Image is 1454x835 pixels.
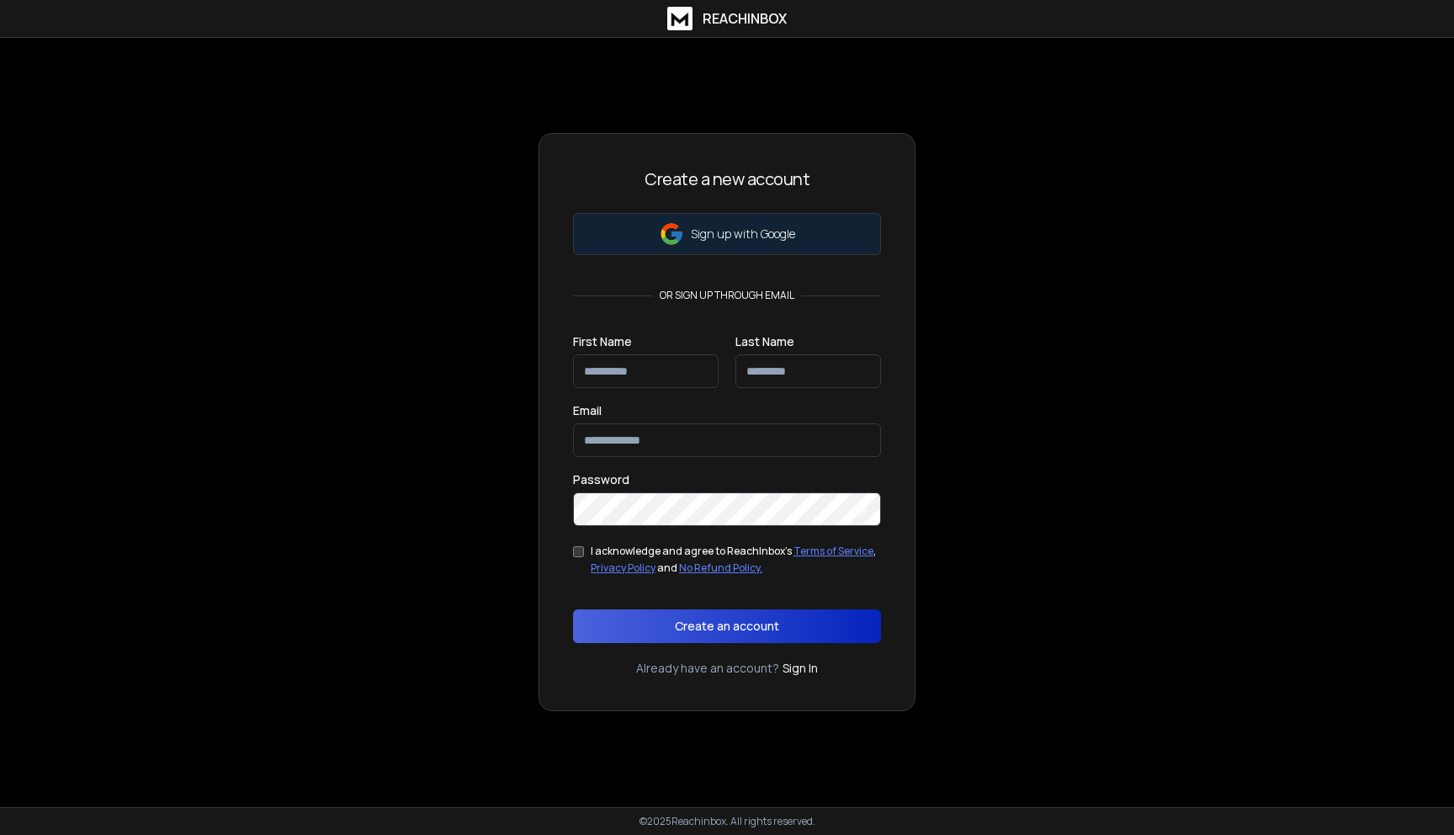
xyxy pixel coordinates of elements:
label: Email [573,405,602,417]
h1: ReachInbox [703,8,787,29]
p: or sign up through email [653,289,801,302]
a: Terms of Service [793,544,873,558]
p: Sign up with Google [691,226,795,242]
p: © 2025 Reachinbox. All rights reserved. [639,815,815,828]
a: Sign In [783,660,818,677]
button: Create an account [573,609,881,643]
a: Privacy Policy [591,561,655,575]
img: logo [667,7,693,30]
label: Password [573,474,629,486]
h3: Create a new account [573,168,881,191]
label: Last Name [735,336,794,348]
button: Sign up with Google [573,213,881,255]
a: ReachInbox [667,7,787,30]
a: No Refund Policy. [679,561,762,575]
p: Already have an account? [636,660,779,677]
label: First Name [573,336,632,348]
div: I acknowledge and agree to ReachInbox's , and [591,543,881,576]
